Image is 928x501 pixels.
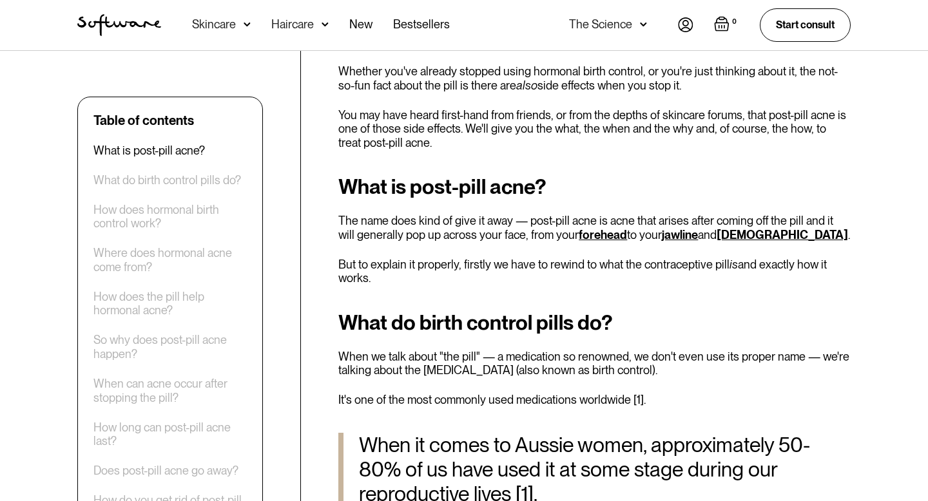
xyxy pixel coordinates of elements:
em: is [730,258,738,271]
a: Does post-pill acne go away? [93,464,238,478]
a: Where does hormonal acne come from? [93,247,247,274]
h2: What do birth control pills do? [338,311,851,334]
img: arrow down [640,18,647,31]
a: What do birth control pills do? [93,173,241,187]
a: When can acne occur after stopping the pill? [93,377,247,404]
a: What is post-pill acne? [93,144,205,158]
a: forehead [579,228,627,241]
img: arrow down [244,18,251,31]
img: arrow down [322,18,329,31]
div: 0 [730,16,739,28]
a: So why does post-pill acne happen? [93,334,247,361]
h2: What is post-pill acne? [338,175,851,198]
p: But to explain it properly, firstly we have to rewind to what the contraceptive pill and exactly ... [338,258,851,285]
a: [DEMOGRAPHIC_DATA] [717,228,848,241]
a: How long can post-pill acne last? [93,421,247,448]
p: The name does kind of give it away — post-pill acne is acne that arises after coming off the pill... [338,214,851,241]
a: home [77,14,161,36]
div: Table of contents [93,113,194,128]
a: How does hormonal birth control work? [93,203,247,231]
a: Open empty cart [714,16,739,34]
em: also [516,79,537,92]
div: The Science [569,18,632,31]
a: jawline [662,228,698,241]
a: How does the pill help hormonal acne? [93,290,247,317]
a: Start consult [760,8,851,41]
div: Skincare [192,18,236,31]
p: It's one of the most commonly used medications worldwide [1]. [338,393,851,407]
div: Haircare [271,18,314,31]
p: Whether you've already stopped using hormonal birth control, or you're just thinking about it, th... [338,64,851,92]
p: You may have heard first-hand from friends, or from the depths of skincare forums, that post-pill... [338,108,851,150]
p: When we talk about "the pill" — a medication so renowned, we don't even use its proper name — we'... [338,350,851,377]
img: Software Logo [77,14,161,36]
